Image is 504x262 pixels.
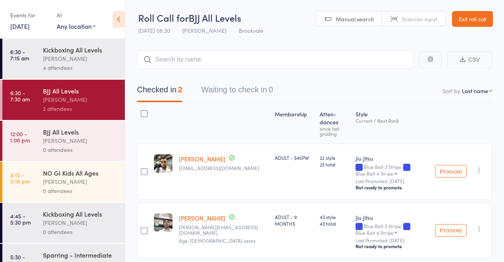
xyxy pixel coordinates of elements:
[452,11,493,27] a: Exit roll call
[320,220,349,227] span: 43 total
[10,172,30,184] time: 4:15 - 5:15 pm
[43,210,118,218] div: Kickboxing All Levels
[10,9,49,22] div: Events for
[201,81,273,102] button: Waiting to check in0
[43,136,118,145] div: [PERSON_NAME]
[137,51,413,69] input: Search by name
[272,106,317,140] div: Membership
[2,203,125,243] a: 4:45 -5:30 pmKickboxing All Levels[PERSON_NAME]0 attendees
[2,162,125,202] a: 4:15 -5:15 pmNO GI Kids All Ages[PERSON_NAME]0 attendees
[43,63,118,72] div: 4 attendees
[10,131,30,143] time: 12:00 - 1:00 pm
[356,223,429,235] div: Blue Belt 3 Stripe
[435,165,467,178] button: Promote
[275,213,313,227] div: ADULT - 9 MONTHS
[356,243,429,249] div: Not ready to promote
[356,118,429,123] div: Current / Next Rank
[462,87,488,95] div: Last name
[154,154,172,173] img: image1691557666.png
[320,213,349,220] span: 43 style
[317,106,352,140] div: Atten­dances
[43,95,118,104] div: [PERSON_NAME]
[57,9,96,22] div: At
[10,22,30,30] a: [DATE]
[2,39,125,79] a: 6:30 -7:15 amKickboxing All Levels[PERSON_NAME]4 attendees
[138,11,189,24] span: Roll Call for
[57,22,96,30] div: Any location
[320,126,349,136] div: since last grading
[356,213,429,221] div: Jiu Jitsu
[443,87,460,95] label: Sort by
[43,86,118,95] div: BJJ All Levels
[154,213,172,232] img: image1691559603.png
[43,227,118,236] div: 0 attendees
[179,225,269,236] small: alexsuhochev@hotmail.com
[43,177,118,186] div: [PERSON_NAME]
[10,213,31,225] time: 4:45 - 5:30 pm
[189,11,241,24] span: BJJ All Levels
[10,49,29,61] time: 6:30 - 7:15 am
[137,81,182,102] button: Checked in2
[402,15,437,23] span: Scanner input
[320,154,349,161] span: 22 style
[352,106,432,140] div: Style
[138,26,170,34] span: [DATE] 06:30
[43,54,118,63] div: [PERSON_NAME]
[179,155,225,163] a: [PERSON_NAME]
[356,238,429,243] small: Last Promoted: [DATE]
[356,230,393,235] div: Blue Belt 4 Stripe
[2,80,125,120] a: 6:30 -7:30 amBJJ All Levels[PERSON_NAME]2 attendees
[356,154,429,162] div: Jiu Jitsu
[43,145,118,154] div: 0 attendees
[182,26,226,34] span: [PERSON_NAME]
[447,51,492,68] button: CSV
[43,104,118,113] div: 2 attendees
[43,186,118,195] div: 0 attendees
[336,15,374,23] span: Manual search
[179,237,256,244] span: Age: [DEMOGRAPHIC_DATA] years
[178,85,182,94] div: 2
[435,224,467,237] button: Promote
[356,171,393,176] div: Blue Belt 4 Stripe
[239,26,263,34] span: Brookvale
[10,90,30,102] time: 6:30 - 7:30 am
[43,218,118,227] div: [PERSON_NAME]
[356,164,429,176] div: Blue Belt 3 Stripe
[275,154,313,161] div: ADULT - $45PW
[43,251,118,259] div: Sparring - Intermediate
[269,85,273,94] div: 0
[356,178,429,184] small: Last Promoted: [DATE]
[179,165,269,171] small: kennedyjunio@outlook.com
[179,214,225,222] a: [PERSON_NAME]
[2,121,125,161] a: 12:00 -1:00 pmBJJ All Levels[PERSON_NAME]0 attendees
[43,127,118,136] div: BJJ All Levels
[43,45,118,54] div: Kickboxing All Levels
[356,184,429,191] div: Not ready to promote
[43,168,118,177] div: NO GI Kids All Ages
[320,161,349,168] span: 23 total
